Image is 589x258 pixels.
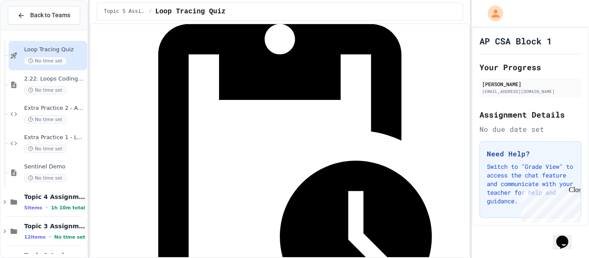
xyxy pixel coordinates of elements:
span: Topic 4 Assignments [24,193,85,201]
span: Sentinel Demo [24,163,85,171]
span: No time set [54,234,85,240]
div: My Account [479,3,505,23]
span: 12 items [24,234,46,240]
div: [PERSON_NAME] [482,80,579,88]
p: Switch to "Grade View" to access the chat feature and communicate with your teacher for help and ... [487,162,574,205]
span: Topic 3 Assignments [24,222,85,230]
iframe: chat widget [553,224,580,249]
h2: Your Progress [479,61,581,73]
button: Back to Teams [8,6,80,25]
span: Back to Teams [30,11,70,20]
span: No time set [24,57,66,65]
span: / [149,8,152,15]
span: No time set [24,115,66,124]
span: • [49,233,51,240]
h3: Need Help? [487,149,574,159]
span: • [46,204,47,211]
span: Extra Practice 1 - Loops [24,134,85,141]
h1: AP CSA Block 1 [479,35,552,47]
span: Topic 5 Assignments [104,8,145,15]
span: 2.22. Loops Coding Practice (2.7-2.12) [24,75,85,83]
span: Loop Tracing Quiz [155,6,226,17]
span: Loop Tracing Quiz [24,46,85,53]
span: No time set [24,86,66,94]
span: 5 items [24,205,42,211]
div: [EMAIL_ADDRESS][DOMAIN_NAME] [482,88,579,95]
iframe: chat widget [517,186,580,223]
span: No time set [24,145,66,153]
span: No time set [24,174,66,182]
span: 1h 10m total [51,205,85,211]
h2: Assignment Details [479,109,581,121]
span: Extra Practice 2 - Advanced Loops [24,105,85,112]
div: Chat with us now!Close [3,3,60,55]
div: No due date set [479,124,581,134]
